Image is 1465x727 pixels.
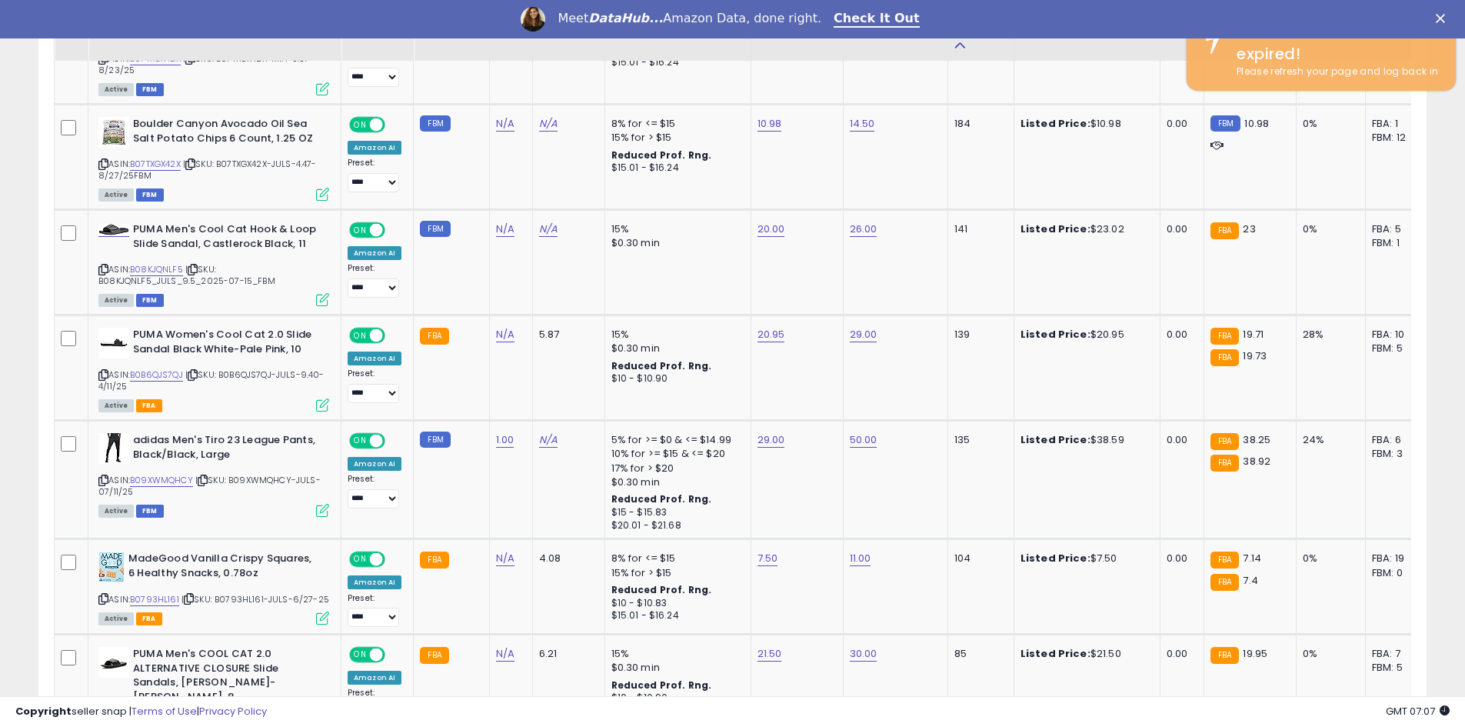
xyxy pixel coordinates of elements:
[1021,222,1090,236] b: Listed Price:
[1021,551,1090,565] b: Listed Price:
[1210,349,1239,366] small: FBA
[136,83,164,96] span: FBM
[98,552,329,623] div: ASIN:
[133,222,320,255] b: PUMA Men's Cool Cat Hook & Loop Slide Sandal, Castlerock Black, 11
[98,647,129,678] img: 31rGx2QNcGL._SL40_.jpg
[539,552,593,565] div: 4.08
[1243,551,1261,565] span: 7.14
[1303,552,1353,565] div: 0%
[611,433,739,447] div: 5% for >= $0 & <= $14.99
[1386,704,1450,719] span: 2025-09-13 07:07 GMT
[1021,222,1148,236] div: $23.02
[611,222,739,236] div: 15%
[98,328,129,358] img: 31QSSlstopL._SL40_.jpg
[1303,328,1353,342] div: 28%
[611,131,739,145] div: 15% for > $15
[1372,117,1423,131] div: FBA: 1
[611,661,739,675] div: $0.30 min
[420,552,448,569] small: FBA
[420,647,448,664] small: FBA
[130,593,179,606] a: B0793HL161
[132,704,197,719] a: Terms of Use
[348,246,401,260] div: Amazon AI
[1167,328,1192,342] div: 0.00
[348,671,401,685] div: Amazon AI
[1021,327,1090,342] b: Listed Price:
[1243,573,1257,588] span: 7.4
[133,647,320,708] b: PUMA Men's COOL CAT 2.0 ALTERNATIVE CLOSURE Slide Sandals, [PERSON_NAME]-[PERSON_NAME], 8
[1243,646,1267,661] span: 19.95
[383,553,408,566] span: OFF
[1372,661,1423,675] div: FBM: 5
[383,435,408,448] span: OFF
[496,327,514,342] a: N/A
[611,609,739,622] div: $15.01 - $16.24
[1167,647,1192,661] div: 0.00
[1436,14,1451,23] div: Close
[1021,117,1148,131] div: $10.98
[539,222,558,237] a: N/A
[611,148,712,162] b: Reduced Prof. Rng.
[757,327,785,342] a: 20.95
[1372,131,1423,145] div: FBM: 12
[757,432,785,448] a: 29.00
[133,328,320,360] b: PUMA Women's Cool Cat 2.0 Slide Sandal Black White-Pale Pink, 10
[611,506,739,519] div: $15 - $15.83
[1210,552,1239,569] small: FBA
[539,647,593,661] div: 6.21
[588,11,663,25] i: DataHub...
[1243,327,1264,342] span: 19.71
[1303,222,1353,236] div: 0%
[420,221,450,237] small: FBM
[98,433,329,515] div: ASIN:
[98,117,129,148] img: 51j1O-Av7+L._SL40_.jpg
[383,649,408,662] span: OFF
[1244,116,1269,131] span: 10.98
[98,552,125,582] img: 61KScibsACL._SL40_.jpg
[1243,432,1270,447] span: 38.25
[611,679,712,692] b: Reduced Prof. Rng.
[834,11,920,28] a: Check It Out
[757,222,785,237] a: 20.00
[611,583,712,596] b: Reduced Prof. Rng.
[348,263,401,298] div: Preset:
[348,352,401,365] div: Amazon AI
[558,11,821,26] div: Meet Amazon Data, done right.
[1303,117,1353,131] div: 0%
[383,118,408,132] span: OFF
[1210,433,1239,450] small: FBA
[351,649,370,662] span: ON
[1021,433,1148,447] div: $38.59
[850,646,877,662] a: 30.00
[133,433,320,465] b: adidas Men's Tiro 23 League Pants, Black/Black, Large
[383,329,408,342] span: OFF
[98,158,317,181] span: | SKU: B07TXGX42X-JULS-4.47-8/27/25FBM
[611,475,739,489] div: $0.30 min
[1210,647,1239,664] small: FBA
[348,369,401,403] div: Preset:
[1225,21,1444,65] div: Your session has expired!
[1372,566,1423,580] div: FBM: 0
[757,551,778,566] a: 7.50
[348,593,401,628] div: Preset:
[98,83,134,96] span: All listings currently available for purchase on Amazon
[757,646,782,662] a: 21.50
[98,399,134,412] span: All listings currently available for purchase on Amazon
[1225,65,1444,79] div: Please refresh your page and log back in
[348,158,401,192] div: Preset:
[850,116,875,132] a: 14.50
[199,704,267,719] a: Privacy Policy
[136,399,162,412] span: FBA
[954,328,1002,342] div: 139
[128,552,315,584] b: MadeGood Vanilla Crispy Squares, 6 Healthy Snacks, 0.78oz
[1210,115,1240,132] small: FBM
[136,612,162,625] span: FBA
[351,553,370,566] span: ON
[1243,454,1270,469] span: 38.92
[1021,646,1090,661] b: Listed Price:
[1021,116,1090,131] b: Listed Price:
[348,52,401,87] div: Preset:
[130,263,183,276] a: B08KJQNLF5
[98,188,134,202] span: All listings currently available for purchase on Amazon
[348,141,401,155] div: Amazon AI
